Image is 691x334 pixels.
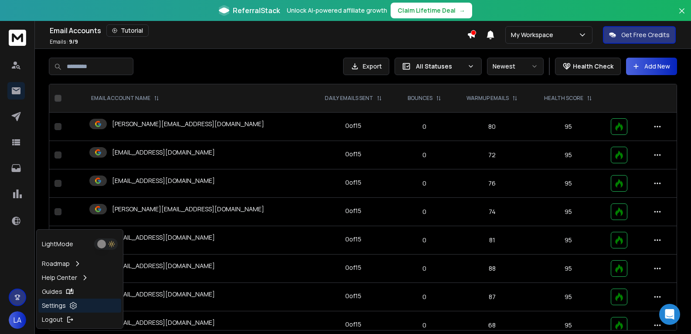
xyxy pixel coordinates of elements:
[453,141,531,169] td: 72
[42,287,62,296] p: Guides
[402,264,448,273] p: 0
[402,151,448,159] p: 0
[9,311,26,329] button: LA
[38,257,121,271] a: Roadmap
[531,255,605,283] td: 95
[453,113,531,141] td: 80
[345,292,361,300] div: 0 of 15
[544,95,583,102] p: HEALTH SCORE
[112,176,215,185] p: [EMAIL_ADDRESS][DOMAIN_NAME]
[531,113,605,141] td: 95
[112,262,215,270] p: [EMAIL_ADDRESS][DOMAIN_NAME]
[345,320,361,329] div: 0 of 15
[466,95,509,102] p: WARMUP EMAILS
[345,150,361,158] div: 0 of 15
[453,283,531,311] td: 87
[42,240,73,248] p: Light Mode
[91,95,159,102] div: EMAIL ACCOUNT NAME
[42,259,70,268] p: Roadmap
[531,169,605,198] td: 95
[112,148,215,157] p: [EMAIL_ADDRESS][DOMAIN_NAME]
[69,38,78,45] span: 9 / 9
[676,5,688,26] button: Close banner
[453,226,531,255] td: 81
[453,169,531,198] td: 76
[626,58,677,75] button: Add New
[287,6,387,15] p: Unlock AI-powered affiliate growth
[402,122,448,131] p: 0
[112,318,215,327] p: [EMAIL_ADDRESS][DOMAIN_NAME]
[106,24,149,37] button: Tutorial
[555,58,621,75] button: Health Check
[50,38,78,45] p: Emails :
[531,198,605,226] td: 95
[659,304,680,325] div: Open Intercom Messenger
[345,263,361,272] div: 0 of 15
[112,205,264,213] p: [PERSON_NAME][EMAIL_ADDRESS][DOMAIN_NAME]
[603,26,676,44] button: Get Free Credits
[402,293,448,301] p: 0
[38,285,121,299] a: Guides
[416,62,464,71] p: All Statuses
[112,120,264,128] p: [PERSON_NAME][EMAIL_ADDRESS][DOMAIN_NAME]
[50,24,467,37] div: Email Accounts
[531,141,605,169] td: 95
[38,271,121,285] a: Help Center
[42,273,77,282] p: Help Center
[621,31,670,39] p: Get Free Credits
[345,178,361,187] div: 0 of 15
[112,233,215,242] p: [EMAIL_ADDRESS][DOMAIN_NAME]
[345,121,361,130] div: 0 of 15
[343,58,389,75] button: Export
[511,31,557,39] p: My Workspace
[573,62,613,71] p: Health Check
[408,95,432,102] p: BOUNCES
[459,6,465,15] span: →
[42,301,66,310] p: Settings
[487,58,544,75] button: Newest
[531,283,605,311] td: 95
[233,5,280,16] span: ReferralStack
[402,236,448,244] p: 0
[402,179,448,188] p: 0
[531,226,605,255] td: 95
[402,321,448,330] p: 0
[453,198,531,226] td: 74
[402,207,448,216] p: 0
[112,290,215,299] p: [EMAIL_ADDRESS][DOMAIN_NAME]
[38,299,121,313] a: Settings
[345,207,361,215] div: 0 of 15
[325,95,373,102] p: DAILY EMAILS SENT
[391,3,472,18] button: Claim Lifetime Deal→
[42,315,63,324] p: Logout
[345,235,361,244] div: 0 of 15
[453,255,531,283] td: 88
